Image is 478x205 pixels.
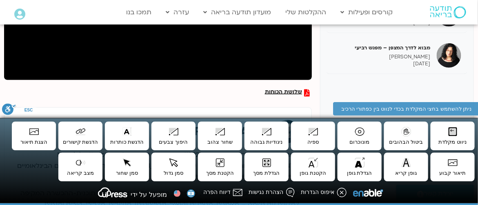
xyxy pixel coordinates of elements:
[430,6,466,18] img: תודעה בריאה
[265,89,310,96] a: שלושת הכוחות
[333,44,431,51] h5: מבוא לדרך המצפן – מפגש רביעי
[58,153,102,181] button: מצב קריאה
[301,189,337,195] span: איפוס הגדרות
[245,122,289,150] button: ניגודיות גבוהה
[338,153,382,181] button: הגדלת גופן
[98,187,127,198] svg: uPress
[336,4,397,20] a: קורסים ופעילות
[352,192,384,201] a: Enable Website
[105,122,149,150] button: הדגשת כותרות
[291,153,335,181] button: הקטנת גופן
[199,4,275,20] a: מועדון תודעה בריאה
[333,53,431,60] p: [PERSON_NAME]
[2,103,16,118] button: סרגל נגישות
[249,189,285,195] span: הצהרת נגישות
[281,4,330,20] a: ההקלטות שלי
[384,122,428,150] button: ביטול הבהובים
[12,122,56,150] button: הצגת תיאור
[248,187,296,201] button: הצהרת נגישות
[202,187,244,201] button: דיווח הפרה
[162,4,193,20] a: עזרה
[265,89,302,96] span: שלושת הכוחות
[431,122,475,150] button: ניווט מקלדת
[300,187,348,201] button: איפוס הגדרות
[122,4,156,20] a: תמכו בנו
[94,190,168,199] a: מופעל על ידי
[437,43,461,68] img: מבוא לדרך המצפן – מפגש רביעי
[198,153,242,181] button: הקטנת מסך
[151,153,196,181] button: סמן גדול
[203,189,233,195] span: דיווח הפרה
[151,122,196,150] button: היפוך צבעים
[291,122,335,150] button: ספיה
[198,122,242,150] button: שחור צהוב
[338,122,382,150] button: מונוכרום
[105,153,149,181] button: סמן שחור
[58,122,102,150] button: הדגשת קישורים
[384,153,428,181] button: גופן קריא
[333,60,431,67] p: [DATE]
[245,153,289,181] button: הגדלת מסך
[431,153,475,181] button: תיאור קבוע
